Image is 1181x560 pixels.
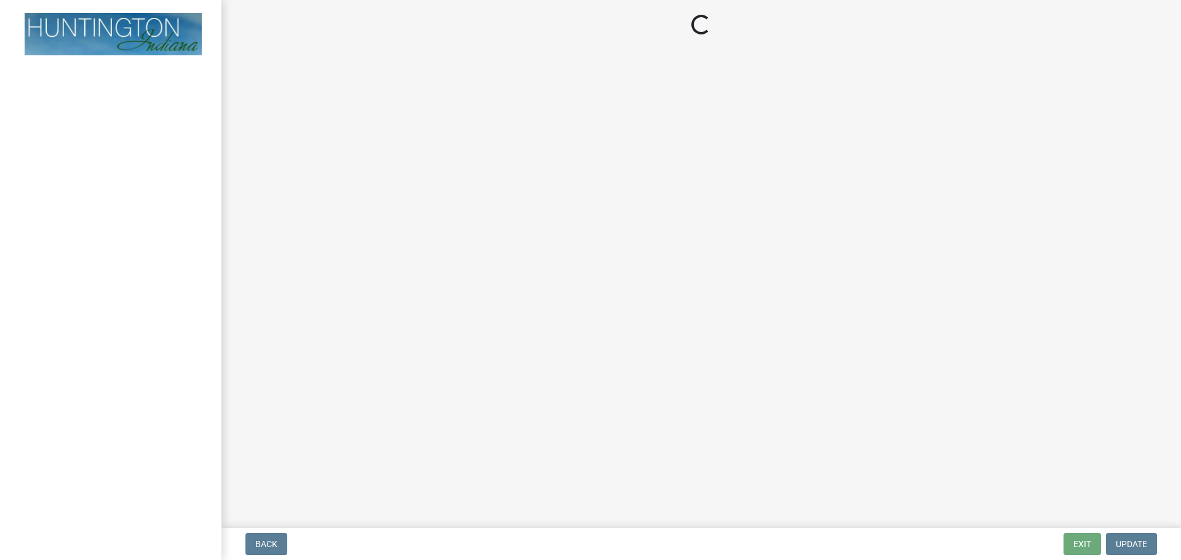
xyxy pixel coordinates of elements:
span: Back [255,539,277,549]
button: Exit [1064,533,1101,555]
span: Update [1116,539,1147,549]
button: Update [1106,533,1157,555]
button: Back [245,533,287,555]
img: Huntington County, Indiana [25,13,202,55]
